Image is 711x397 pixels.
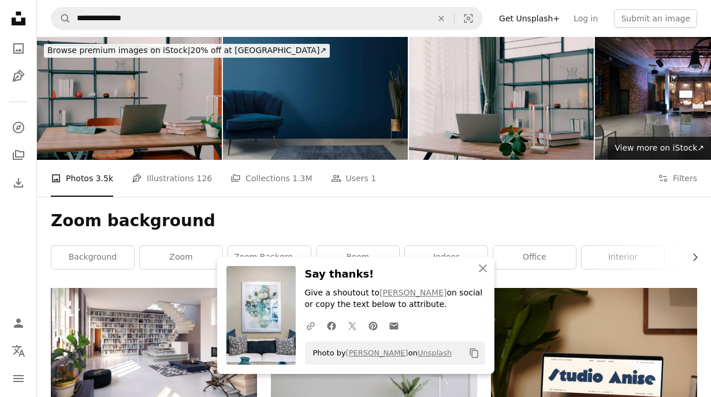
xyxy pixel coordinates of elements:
a: Share on Pinterest [363,314,384,337]
h3: Say thanks! [305,266,485,283]
button: scroll list to the right [684,246,697,269]
a: Download History [7,171,30,194]
a: Browse premium images on iStock|20% off at [GEOGRAPHIC_DATA]↗ [37,37,337,65]
img: Table with Laptop and Studying Supplies, Ready for Upcoming Online Class. [409,37,594,160]
button: Clear [429,8,454,29]
a: View more on iStock↗ [608,137,711,160]
a: indoor [405,246,487,269]
a: office [493,246,576,269]
span: 126 [197,172,213,185]
a: [PERSON_NAME] [346,349,408,357]
a: Share on Facebook [321,314,342,337]
span: Photo by on [307,344,452,362]
button: Language [7,339,30,362]
a: Explore [7,116,30,139]
a: [PERSON_NAME] [379,288,446,297]
a: zoom background office [228,246,311,269]
button: Visual search [455,8,482,29]
button: Menu [7,367,30,390]
img: Retro living room interior design [223,37,408,160]
button: Search Unsplash [51,8,71,29]
span: 1.3M [292,172,312,185]
button: Copy to clipboard [464,343,484,363]
a: Collections [7,144,30,167]
span: View more on iStock ↗ [615,143,704,152]
a: Log in [567,9,605,28]
form: Find visuals sitewide [51,7,483,30]
a: zoom [140,246,222,269]
img: Table with Laptop and Studying Supplies, Ready for Upcoming Online Class. [37,37,222,160]
a: Get Unsplash+ [492,9,567,28]
span: Browse premium images on iStock | [47,46,190,55]
a: Illustrations [7,65,30,88]
a: Share on Twitter [342,314,363,337]
button: Submit an image [614,9,697,28]
span: 1 [371,172,376,185]
a: modern living interior. 3d rendering concept design [51,344,257,354]
a: background [51,246,134,269]
a: Illustrations 126 [132,160,212,197]
a: Unsplash [418,349,452,357]
a: Log in / Sign up [7,312,30,335]
a: Photos [7,37,30,60]
a: Share over email [384,314,404,337]
a: Users 1 [331,160,377,197]
a: room [317,246,399,269]
span: 20% off at [GEOGRAPHIC_DATA] ↗ [47,46,326,55]
p: Give a shoutout to on social or copy the text below to attribute. [305,287,485,310]
button: Filters [658,160,697,197]
h1: Zoom background [51,211,697,231]
a: Collections 1.3M [230,160,312,197]
a: interior [582,246,664,269]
